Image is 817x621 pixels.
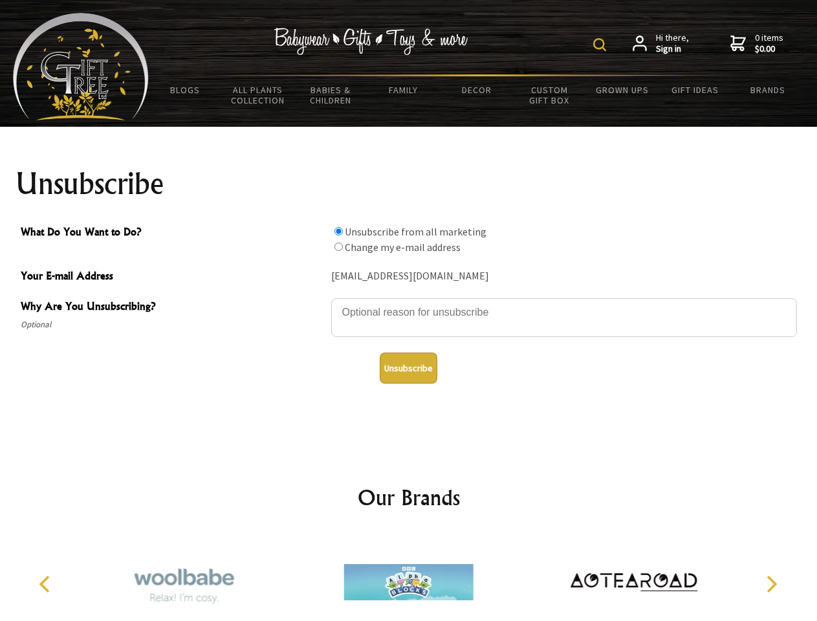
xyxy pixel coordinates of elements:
a: Gift Ideas [659,76,732,103]
input: What Do You Want to Do? [334,243,343,251]
a: All Plants Collection [222,76,295,114]
input: What Do You Want to Do? [334,227,343,235]
strong: $0.00 [755,43,783,55]
button: Previous [32,570,61,598]
button: Unsubscribe [380,353,437,384]
label: Change my e-mail address [345,241,461,254]
img: Babywear - Gifts - Toys & more [274,28,468,55]
span: 0 items [755,32,783,55]
a: Grown Ups [585,76,659,103]
a: 0 items$0.00 [730,32,783,55]
img: product search [593,38,606,51]
textarea: Why Are You Unsubscribing? [331,298,797,337]
strong: Sign in [656,43,689,55]
a: Custom Gift Box [513,76,586,114]
a: Family [367,76,441,103]
a: Babies & Children [294,76,367,114]
a: Decor [440,76,513,103]
a: Brands [732,76,805,103]
h1: Unsubscribe [16,168,802,199]
button: Next [757,570,785,598]
span: Optional [21,317,325,332]
label: Unsubscribe from all marketing [345,225,486,238]
h2: Our Brands [26,482,792,513]
span: Your E-mail Address [21,268,325,287]
span: Hi there, [656,32,689,55]
img: Babyware - Gifts - Toys and more... [13,13,149,120]
span: Why Are You Unsubscribing? [21,298,325,317]
a: Hi there,Sign in [633,32,689,55]
a: BLOGS [149,76,222,103]
div: [EMAIL_ADDRESS][DOMAIN_NAME] [331,267,797,287]
span: What Do You Want to Do? [21,224,325,243]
